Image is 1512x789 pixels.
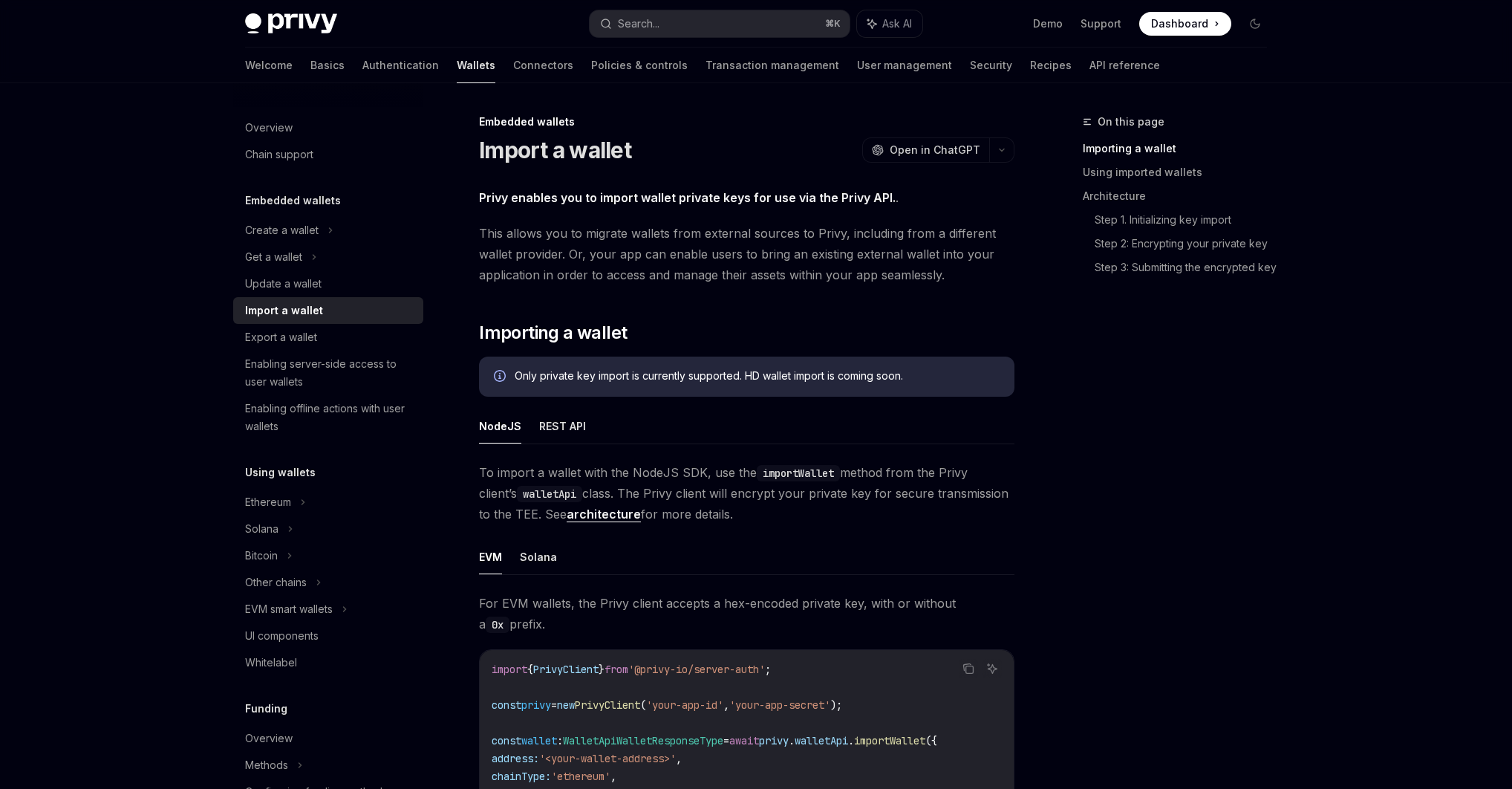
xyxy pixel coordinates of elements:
div: Chain support [245,146,313,163]
span: = [723,734,729,747]
a: Authentication [362,48,439,83]
span: new [557,698,575,712]
button: NodeJS [479,409,521,444]
code: walletApi [517,486,582,502]
span: For EVM wallets, the Privy client accepts a hex-encoded private key, with or without a prefix. [479,593,1014,634]
a: Dashboard [1139,12,1231,36]
div: Only private key import is currently supported. HD wallet import is coming soon. [515,368,1000,385]
span: Importing a wallet [479,321,627,345]
div: Bitcoin [245,547,278,565]
img: dark logo [245,13,337,34]
span: importWallet [854,734,925,747]
span: await [729,734,759,747]
h1: Import a wallet [479,137,631,163]
a: Transaction management [706,48,839,83]
button: EVM [479,539,502,574]
div: Overview [245,730,293,747]
span: Dashboard [1151,16,1208,31]
a: Support [1081,16,1121,31]
a: Overview [233,725,423,752]
span: privy [521,698,551,712]
h5: Funding [245,700,287,718]
span: 'your-app-id' [646,698,723,712]
span: '<your-wallet-address>' [539,752,676,765]
div: Update a wallet [245,275,322,293]
span: address: [492,752,539,765]
span: PrivyClient [575,698,640,712]
a: Export a wallet [233,324,423,351]
svg: Info [494,370,509,385]
span: ); [830,698,842,712]
span: import [492,663,527,676]
div: Whitelabel [245,654,297,672]
a: Demo [1033,16,1063,31]
span: wallet [521,734,557,747]
a: UI components [233,623,423,649]
span: } [599,663,605,676]
a: Chain support [233,141,423,168]
span: Ask AI [882,16,912,31]
a: Update a wallet [233,270,423,297]
div: EVM smart wallets [245,600,333,618]
span: = [551,698,557,712]
code: importWallet [757,465,840,481]
a: Using imported wallets [1083,160,1279,184]
span: ⌘ K [825,18,841,30]
div: Export a wallet [245,328,317,346]
a: API reference [1089,48,1160,83]
span: . [789,734,795,747]
button: Open in ChatGPT [862,137,989,163]
span: 'your-app-secret' [729,698,830,712]
span: from [605,663,628,676]
div: Import a wallet [245,302,323,319]
div: Search... [618,15,659,33]
a: Enabling server-side access to user wallets [233,351,423,395]
span: . [479,187,1014,208]
button: Solana [520,539,557,574]
span: . [848,734,854,747]
a: Recipes [1030,48,1072,83]
button: Search...⌘K [590,10,850,37]
a: Step 2: Encrypting your private key [1095,232,1279,256]
a: Step 1. Initializing key import [1095,208,1279,232]
span: , [723,698,729,712]
span: , [676,752,682,765]
span: On this page [1098,113,1164,131]
a: Wallets [457,48,495,83]
a: Policies & controls [591,48,688,83]
a: Enabling offline actions with user wallets [233,395,423,440]
a: Overview [233,114,423,141]
a: User management [857,48,952,83]
button: Ask AI [983,659,1002,678]
span: Open in ChatGPT [890,143,980,158]
span: This allows you to migrate wallets from external sources to Privy, including from a different wal... [479,223,1014,285]
div: Enabling offline actions with user wallets [245,400,414,435]
a: Welcome [245,48,293,83]
span: { [527,663,533,676]
div: Overview [245,119,293,137]
div: Embedded wallets [479,114,1014,129]
button: REST API [539,409,586,444]
div: Get a wallet [245,248,302,266]
button: Ask AI [857,10,922,37]
h5: Using wallets [245,464,316,481]
span: 'ethereum' [551,770,610,783]
a: Connectors [513,48,573,83]
a: Importing a wallet [1083,137,1279,160]
button: Toggle dark mode [1243,12,1267,36]
span: : [557,734,563,747]
div: Other chains [245,574,307,591]
code: 0x [486,617,509,633]
h5: Embedded wallets [245,192,341,210]
span: ( [640,698,646,712]
span: walletApi [795,734,848,747]
a: Import a wallet [233,297,423,324]
div: Create a wallet [245,221,319,239]
span: PrivyClient [533,663,599,676]
span: WalletApiWalletResponseType [563,734,723,747]
a: Security [970,48,1012,83]
strong: Privy enables you to import wallet private keys for use via the Privy API. [479,190,896,205]
a: Basics [310,48,345,83]
a: Step 3: Submitting the encrypted key [1095,256,1279,279]
span: ({ [925,734,937,747]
